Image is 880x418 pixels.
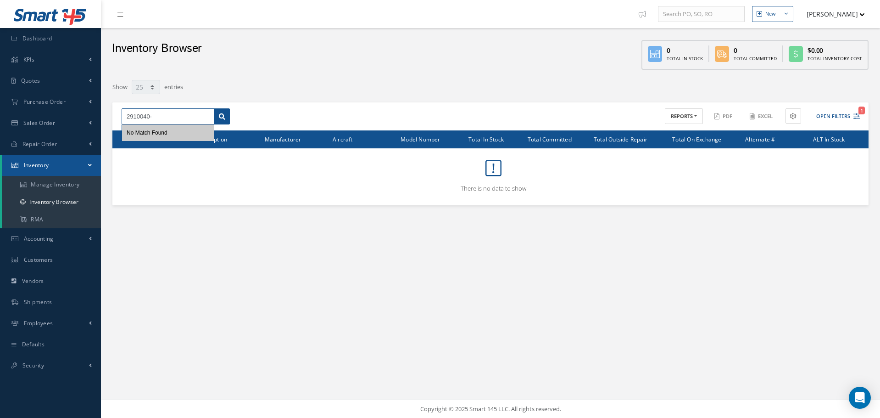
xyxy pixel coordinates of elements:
div: Copyright © 2025 Smart 145 LLC. All rights reserved. [110,405,871,414]
span: KPIs [23,56,34,63]
button: [PERSON_NAME] [798,5,865,23]
span: ALT In Stock [813,135,845,143]
button: PDF [710,108,738,124]
a: Inventory [2,155,101,176]
div: Total Committed [734,55,777,62]
span: Inventory [24,161,49,169]
span: Security [22,362,44,369]
h2: Inventory Browser [112,42,202,56]
label: Show [112,79,128,92]
span: Customers [24,256,53,264]
span: Sales Order [23,119,55,127]
div: Total In Stock [667,55,703,62]
span: Total In Stock [468,135,504,143]
span: Dashboard [22,34,52,42]
button: Open Filters1 [808,109,860,124]
a: Manage Inventory [2,176,101,193]
div: There is no data to show [122,153,865,193]
button: New [752,6,793,22]
div: 0 [734,45,777,55]
span: 1 [858,107,865,114]
span: Total Committed [528,135,572,143]
span: Aircraft [333,135,353,143]
span: Quotes [21,77,40,85]
div: Open Intercom Messenger [849,387,871,409]
a: RMA [2,211,101,228]
span: Vendors [22,277,44,285]
input: Search by Part # [122,108,214,125]
span: Purchase Order [23,98,66,106]
span: Alternate # [745,135,775,143]
span: Defaults [22,340,45,348]
div: No Match Found [127,128,167,137]
input: Search PO, SO, RO [658,6,745,23]
label: entries [164,79,183,92]
button: REPORTS [665,108,703,124]
span: Repair Order [22,140,57,148]
div: 0 [667,45,703,55]
a: Inventory Browser [2,193,101,211]
div: New [765,10,776,18]
span: Shipments [24,298,52,306]
button: Excel [745,108,779,124]
span: Total Outside Repair [594,135,647,143]
span: Accounting [24,235,54,243]
span: Employees [24,319,53,327]
span: Manufacturer [265,135,301,143]
div: $0.00 [808,45,862,55]
span: Model Number [401,135,440,143]
div: Total Inventory Cost [808,55,862,62]
span: Total On Exchange [672,135,721,143]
